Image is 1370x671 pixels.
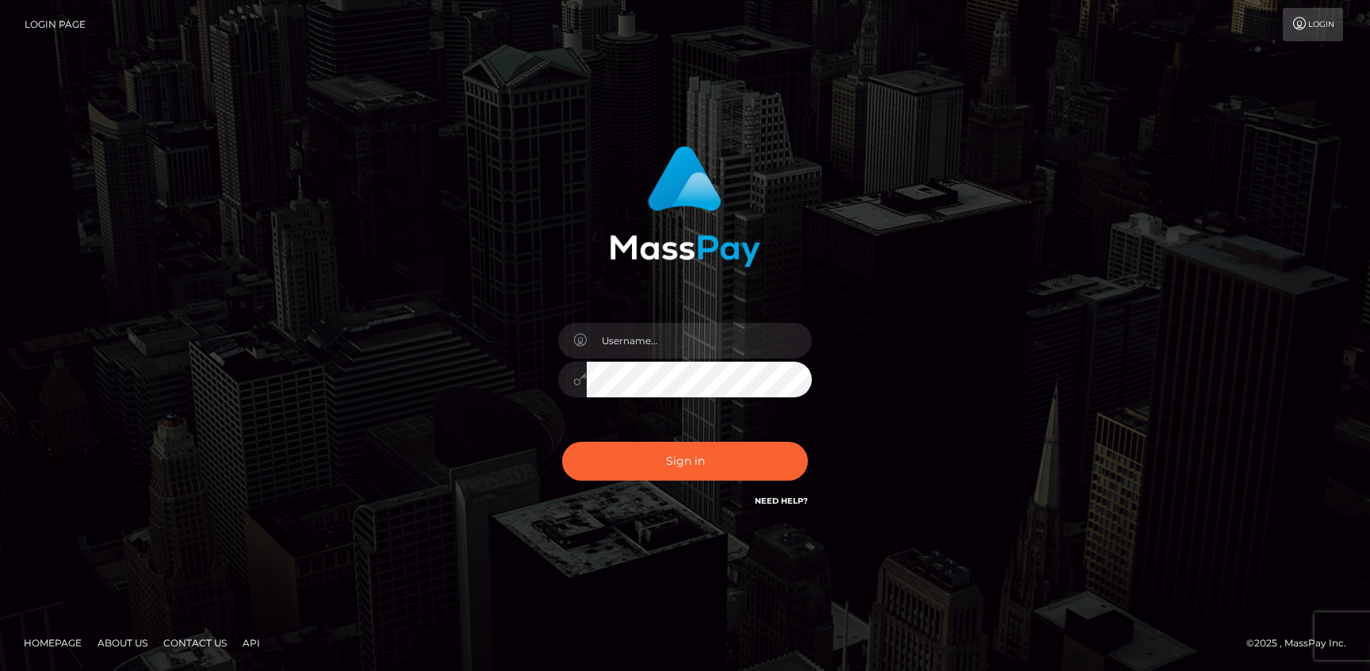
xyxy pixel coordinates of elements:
[236,631,266,655] a: API
[610,146,760,267] img: MassPay Login
[1283,8,1343,41] a: Login
[25,8,86,41] a: Login Page
[17,631,88,655] a: Homepage
[1246,635,1358,652] div: © 2025 , MassPay Inc.
[587,323,812,359] input: Username...
[755,496,808,506] a: Need Help?
[157,631,233,655] a: Contact Us
[562,442,808,481] button: Sign in
[91,631,154,655] a: About Us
